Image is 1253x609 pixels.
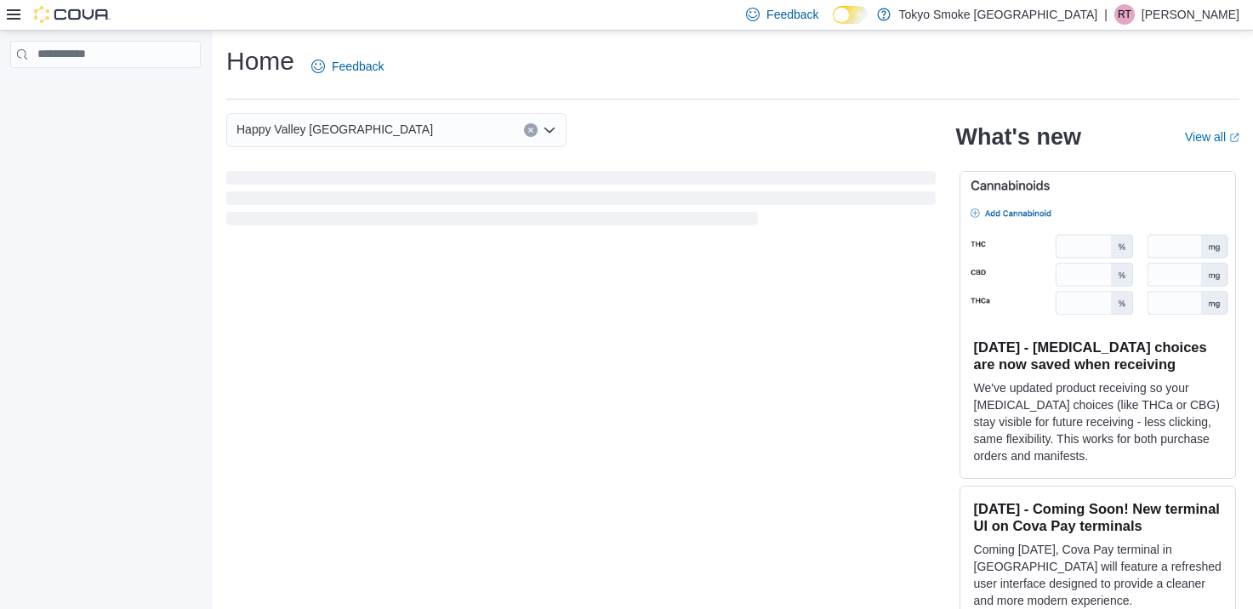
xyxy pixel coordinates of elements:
[1104,4,1108,25] p: |
[899,4,1098,25] p: Tokyo Smoke [GEOGRAPHIC_DATA]
[524,123,538,137] button: Clear input
[1185,130,1239,144] a: View allExternal link
[34,6,111,23] img: Cova
[974,379,1222,464] p: We've updated product receiving so your [MEDICAL_DATA] choices (like THCa or CBG) stay visible fo...
[1142,4,1239,25] p: [PERSON_NAME]
[1114,4,1135,25] div: Raelynn Tucker
[974,500,1222,534] h3: [DATE] - Coming Soon! New terminal UI on Cova Pay terminals
[1118,4,1131,25] span: RT
[974,339,1222,373] h3: [DATE] - [MEDICAL_DATA] choices are now saved when receiving
[974,541,1222,609] p: Coming [DATE], Cova Pay terminal in [GEOGRAPHIC_DATA] will feature a refreshed user interface des...
[236,119,433,139] span: Happy Valley [GEOGRAPHIC_DATA]
[956,123,1081,151] h2: What's new
[1229,133,1239,143] svg: External link
[226,44,294,78] h1: Home
[833,6,869,24] input: Dark Mode
[766,6,818,23] span: Feedback
[332,58,384,75] span: Feedback
[10,71,201,112] nav: Complex example
[543,123,556,137] button: Open list of options
[226,174,936,229] span: Loading
[833,24,834,25] span: Dark Mode
[305,49,390,83] a: Feedback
